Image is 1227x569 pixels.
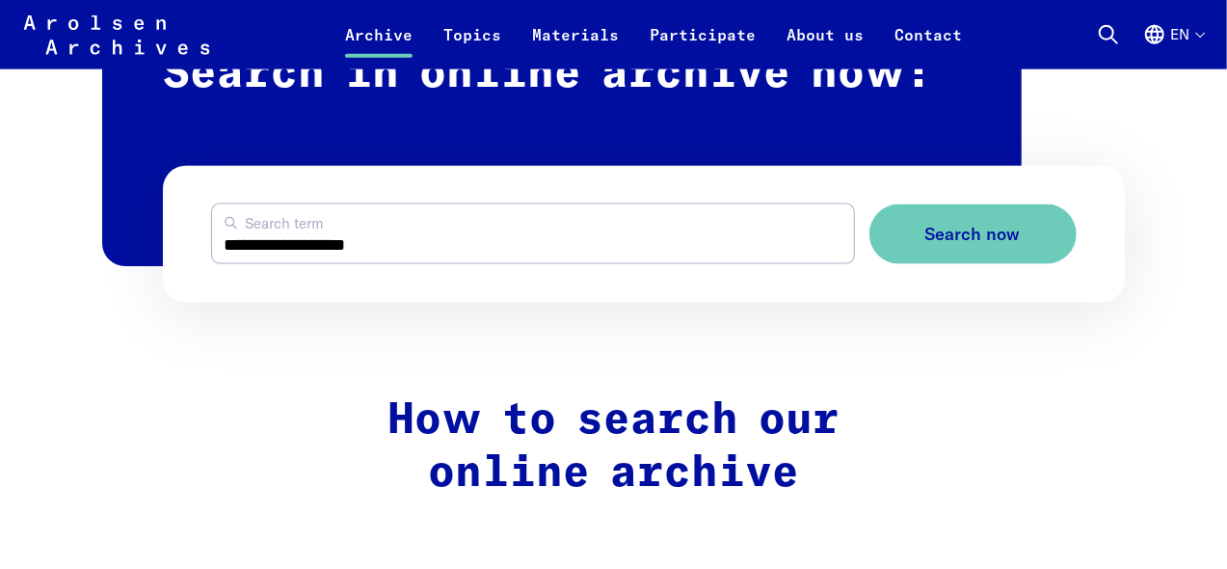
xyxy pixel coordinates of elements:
[330,12,977,58] nav: Primary
[428,23,517,69] a: Topics
[771,23,879,69] a: About us
[634,23,771,69] a: Participate
[102,12,1022,266] h2: Search in online archive now:
[879,23,977,69] a: Contact
[206,395,1022,500] h2: How to search our online archive
[869,204,1077,265] button: Search now
[1143,23,1204,69] button: English, language selection
[330,23,428,69] a: Archive
[925,225,1021,245] span: Search now
[517,23,634,69] a: Materials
